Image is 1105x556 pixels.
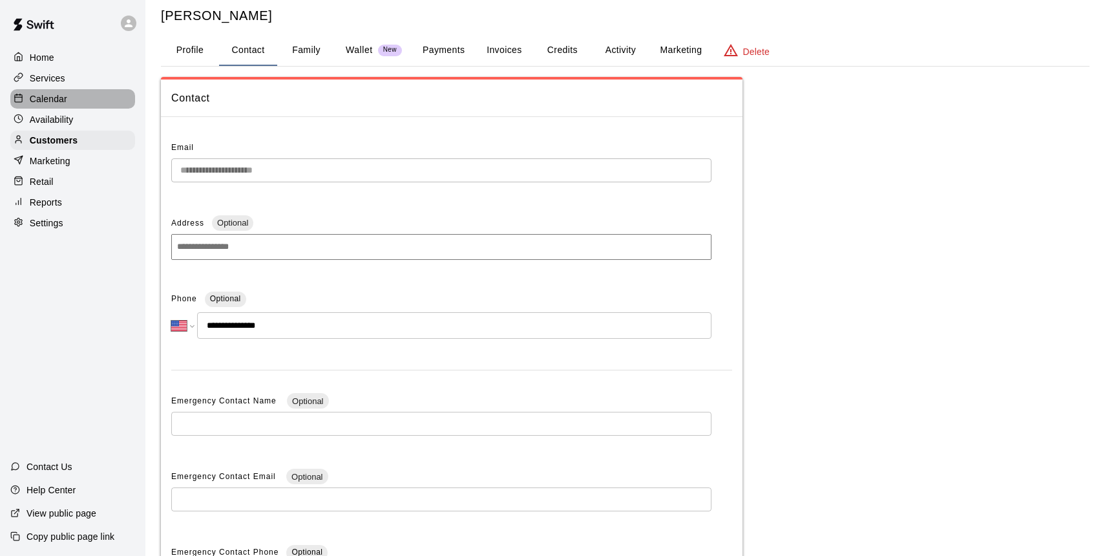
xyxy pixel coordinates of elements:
[171,219,204,228] span: Address
[287,396,328,406] span: Optional
[533,35,591,66] button: Credits
[26,460,72,473] p: Contact Us
[26,507,96,520] p: View public page
[171,158,711,182] div: The email of an existing customer can only be changed by the customer themselves at https://book....
[30,72,65,85] p: Services
[161,35,219,66] button: Profile
[30,196,62,209] p: Reports
[286,472,328,482] span: Optional
[10,172,135,191] a: Retail
[30,113,74,126] p: Availability
[30,175,54,188] p: Retail
[591,35,649,66] button: Activity
[10,48,135,67] a: Home
[219,35,277,66] button: Contact
[10,193,135,212] a: Reports
[171,396,279,405] span: Emergency Contact Name
[743,45,770,58] p: Delete
[10,213,135,233] a: Settings
[346,43,373,57] p: Wallet
[10,131,135,150] a: Customers
[210,294,241,303] span: Optional
[475,35,533,66] button: Invoices
[26,484,76,497] p: Help Center
[30,92,67,105] p: Calendar
[10,69,135,88] a: Services
[30,51,54,64] p: Home
[171,289,197,310] span: Phone
[10,110,135,129] a: Availability
[30,134,78,147] p: Customers
[171,143,194,152] span: Email
[30,217,63,230] p: Settings
[412,35,475,66] button: Payments
[26,530,114,543] p: Copy public page link
[171,90,732,107] span: Contact
[649,35,712,66] button: Marketing
[378,46,402,54] span: New
[10,151,135,171] a: Marketing
[171,472,279,481] span: Emergency Contact Email
[30,155,70,167] p: Marketing
[212,218,253,228] span: Optional
[277,35,335,66] button: Family
[161,7,1089,25] h5: [PERSON_NAME]
[161,35,1089,66] div: basic tabs example
[10,89,135,109] a: Calendar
